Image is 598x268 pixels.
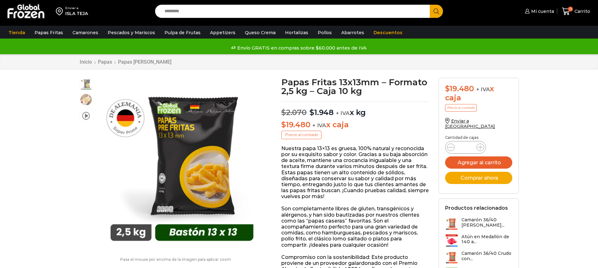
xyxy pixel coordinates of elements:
[118,59,172,65] a: Papas [PERSON_NAME]
[445,135,512,140] p: Cantidad de cajas
[5,27,28,39] a: Tienda
[80,93,92,106] span: 13×13
[460,143,471,152] input: Product quantity
[445,251,512,264] a: Camarón 36/40 Crudo con...
[310,108,334,117] bdi: 1.948
[445,156,512,169] button: Agregar al carrito
[207,27,239,39] a: Appetizers
[56,6,65,17] img: address-field-icon.svg
[312,122,326,129] span: + IVA
[461,217,512,228] h3: Camarón 36/40 [PERSON_NAME]...
[65,6,88,10] div: Enviar a
[79,59,172,65] nav: Breadcrumb
[281,102,429,117] p: x kg
[80,78,92,91] span: 13-x-13-2kg
[445,234,512,248] a: Atún en Medallón de 140 a...
[370,27,406,39] a: Descuentos
[445,84,450,93] span: $
[79,257,272,262] p: Pasa el mouse por encima de la imagen para aplicar zoom
[445,84,512,102] div: x caja
[281,120,310,129] bdi: 19.480
[445,172,512,184] button: Comprar ahora
[69,27,101,39] a: Camarones
[281,206,429,248] p: Son completamente libres de gluten, transgénicos y alérgenos, y han sido bautizadas por nuestros ...
[98,59,112,65] a: Papas
[430,5,443,18] button: Search button
[281,145,429,200] p: Nuestra papa 13×13 es gruesa, 100% natural y reconocida por su exquisito sabor y color. Gracias a...
[315,27,335,39] a: Pollos
[338,27,367,39] a: Abarrotes
[445,205,508,211] h2: Productos relacionados
[281,108,286,117] span: $
[31,27,66,39] a: Papas Fritas
[281,78,429,95] h1: Papas Fritas 13x13mm – Formato 2,5 kg – Caja 10 kg
[523,5,554,18] a: Mi cuenta
[105,27,158,39] a: Pescados y Mariscos
[445,84,474,93] bdi: 19.480
[445,118,495,129] a: Enviar a [GEOGRAPHIC_DATA]
[281,120,429,129] p: x caja
[568,7,573,12] span: 13
[445,217,512,231] a: Camarón 36/40 [PERSON_NAME]...
[281,108,307,117] bdi: 2.070
[281,131,321,139] p: Precio al contado
[282,27,311,39] a: Hortalizas
[560,4,592,19] a: 13 Carrito
[310,108,314,117] span: $
[161,27,204,39] a: Pulpa de Frutas
[476,86,490,92] span: + IVA
[79,59,92,65] a: Inicio
[242,27,279,39] a: Queso Crema
[530,8,554,14] span: Mi cuenta
[281,120,286,129] span: $
[445,104,477,112] p: Precio al contado
[336,110,350,116] span: + IVA
[65,10,88,17] div: ISLA TEJA
[461,251,512,261] h3: Camarón 36/40 Crudo con...
[461,234,512,245] h3: Atún en Medallón de 140 a...
[573,8,590,14] span: Carrito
